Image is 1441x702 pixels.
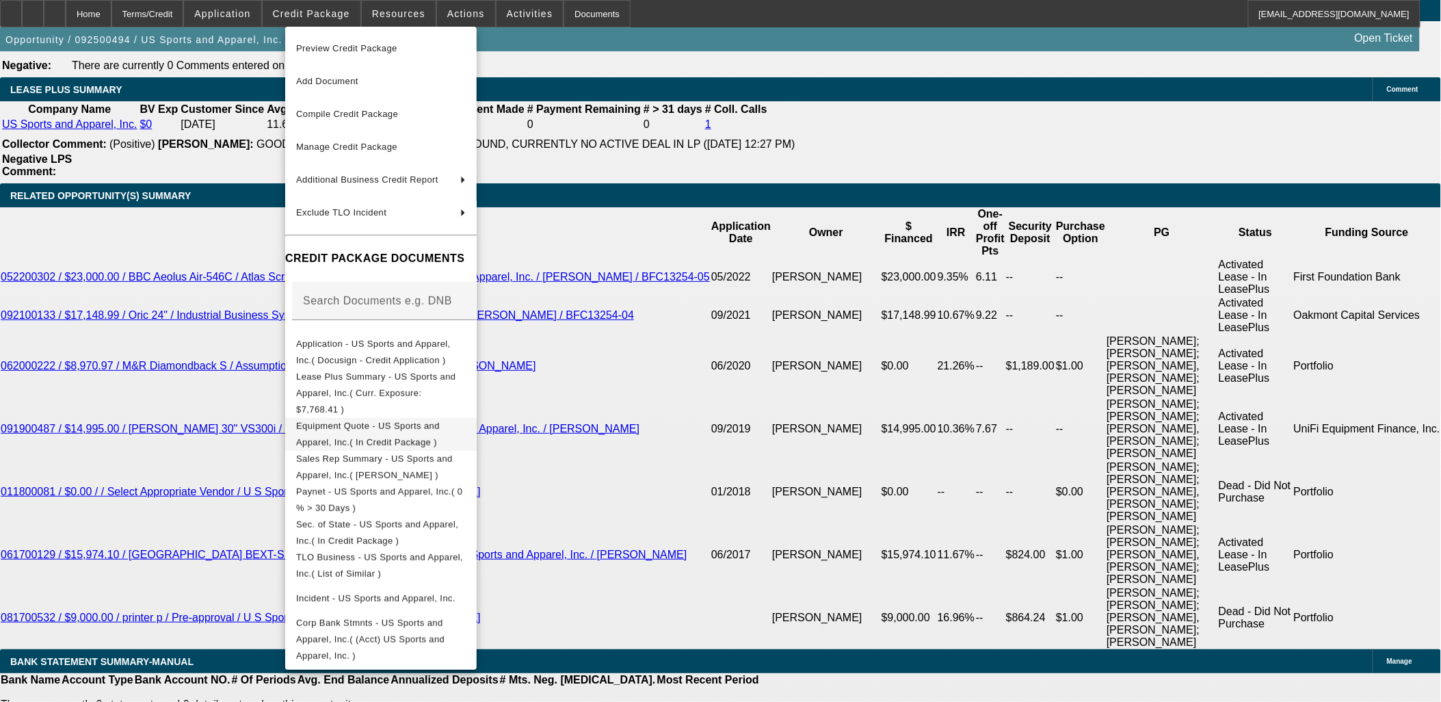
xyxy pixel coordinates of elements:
button: Lease Plus Summary - US Sports and Apparel, Inc.( Curr. Exposure: $7,768.41 ) [285,368,477,417]
button: Paynet - US Sports and Apparel, Inc.( 0 % > 30 Days ) [285,483,477,516]
span: TLO Business - US Sports and Apparel, Inc.( List of Similar ) [296,551,463,578]
span: Equipment Quote - US Sports and Apparel, Inc.( In Credit Package ) [296,420,440,447]
span: Sales Rep Summary - US Sports and Apparel, Inc.( [PERSON_NAME] ) [296,453,453,480]
span: Application - US Sports and Apparel, Inc.( Docusign - Credit Application ) [296,338,451,365]
button: TLO Business - US Sports and Apparel, Inc.( List of Similar ) [285,549,477,582]
span: Exclude TLO Incident [296,207,386,218]
mat-label: Search Documents e.g. DNB [303,294,452,306]
button: Application - US Sports and Apparel, Inc.( Docusign - Credit Application ) [285,335,477,368]
button: Incident - US Sports and Apparel, Inc. [285,582,477,614]
button: Equipment Quote - US Sports and Apparel, Inc.( In Credit Package ) [285,417,477,450]
span: Paynet - US Sports and Apparel, Inc.( 0 % > 30 Days ) [296,486,462,512]
span: Manage Credit Package [296,142,397,152]
span: Additional Business Credit Report [296,174,438,185]
button: Corp Bank Stmnts - US Sports and Apparel, Inc.( (Acct) US Sports and Apparel, Inc. ) [285,614,477,664]
span: Add Document [296,76,358,86]
span: Incident - US Sports and Apparel, Inc. [296,593,455,603]
span: Compile Credit Package [296,109,398,119]
span: Preview Credit Package [296,43,397,53]
h4: CREDIT PACKAGE DOCUMENTS [285,250,477,267]
button: Sec. of State - US Sports and Apparel, Inc.( In Credit Package ) [285,516,477,549]
span: Corp Bank Stmnts - US Sports and Apparel, Inc.( (Acct) US Sports and Apparel, Inc. ) [296,617,445,660]
span: Lease Plus Summary - US Sports and Apparel, Inc.( Curr. Exposure: $7,768.41 ) [296,371,455,414]
button: Sales Rep Summary - US Sports and Apparel, Inc.( Hendrix, Miles ) [285,450,477,483]
span: Sec. of State - US Sports and Apparel, Inc.( In Credit Package ) [296,519,458,545]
